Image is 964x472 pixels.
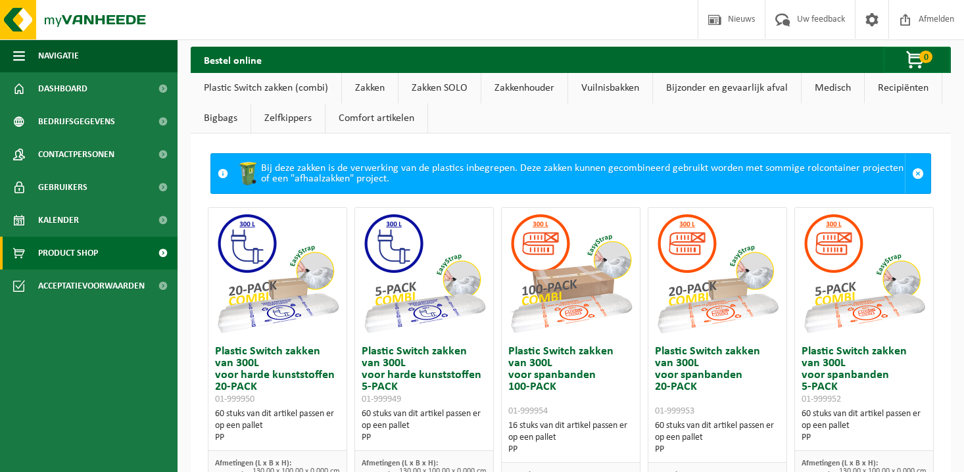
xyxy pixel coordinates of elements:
span: Gebruikers [38,171,87,204]
a: Zelfkippers [251,103,325,133]
div: PP [362,432,487,444]
a: Sluit melding [905,154,930,193]
div: PP [655,444,780,456]
span: Bedrijfsgegevens [38,105,115,138]
span: Afmetingen (L x B x H): [215,460,291,467]
div: 60 stuks van dit artikel passen er op een pallet [655,420,780,456]
span: Dashboard [38,72,87,105]
span: Contactpersonen [38,138,114,171]
h3: Plastic Switch zakken van 300L voor harde kunststoffen 20-PACK [215,346,340,405]
span: 01-999949 [362,394,401,404]
div: 60 stuks van dit artikel passen er op een pallet [362,408,487,444]
h2: Bestel online [191,47,275,72]
span: Afmetingen (L x B x H): [362,460,438,467]
a: Medisch [802,73,864,103]
span: 01-999954 [508,406,548,416]
a: Zakkenhouder [481,73,567,103]
div: PP [508,444,633,456]
img: 01-999950 [212,208,343,339]
h3: Plastic Switch zakken van 300L voor harde kunststoffen 5-PACK [362,346,487,405]
div: Bij deze zakken is de verwerking van de plastics inbegrepen. Deze zakken kunnen gecombineerd gebr... [235,154,905,193]
span: Product Shop [38,237,98,270]
div: 16 stuks van dit artikel passen er op een pallet [508,420,633,456]
a: Plastic Switch zakken (combi) [191,73,341,103]
h3: Plastic Switch zakken van 300L voor spanbanden 5-PACK [802,346,927,405]
img: WB-0240-HPE-GN-50.png [235,160,261,187]
a: Bijzonder en gevaarlijk afval [653,73,801,103]
div: PP [802,432,927,444]
span: Afmetingen (L x B x H): [802,460,878,467]
div: 60 stuks van dit artikel passen er op een pallet [215,408,340,444]
a: Zakken SOLO [398,73,481,103]
span: 01-999952 [802,394,841,404]
div: PP [215,432,340,444]
h3: Plastic Switch zakken van 300L voor spanbanden 100-PACK [508,346,633,417]
img: 01-999953 [652,208,783,339]
span: Navigatie [38,39,79,72]
div: 60 stuks van dit artikel passen er op een pallet [802,408,927,444]
span: 01-999950 [215,394,254,404]
span: Kalender [38,204,79,237]
a: Vuilnisbakken [568,73,652,103]
img: 01-999952 [798,208,930,339]
button: 0 [884,47,950,73]
span: Acceptatievoorwaarden [38,270,145,302]
a: Comfort artikelen [325,103,427,133]
span: 01-999953 [655,406,694,416]
a: Zakken [342,73,398,103]
a: Recipiënten [865,73,942,103]
img: 01-999949 [358,208,490,339]
span: 0 [919,51,932,63]
h3: Plastic Switch zakken van 300L voor spanbanden 20-PACK [655,346,780,417]
a: Bigbags [191,103,251,133]
img: 01-999954 [505,208,637,339]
